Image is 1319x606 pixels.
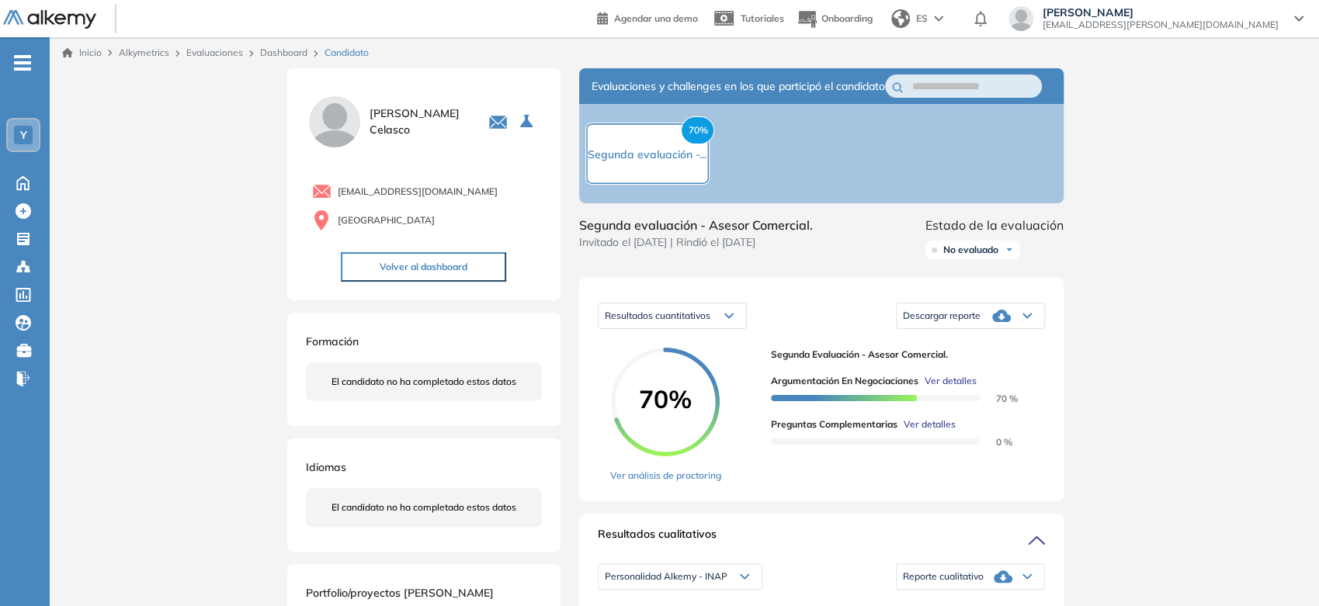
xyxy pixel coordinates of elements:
span: El candidato no ha completado estos datos [331,500,516,514]
span: Idiomas [306,460,346,474]
a: Evaluaciones [186,47,243,58]
span: Formación [306,334,359,348]
a: Inicio [62,46,102,60]
span: 0 % [977,436,1012,448]
img: arrow [934,16,943,22]
span: 70 % [977,393,1018,404]
span: El candidato no ha completado estos datos [331,375,516,389]
img: PROFILE_MENU_LOGO_USER [306,93,363,151]
span: [EMAIL_ADDRESS][DOMAIN_NAME] [338,185,498,199]
span: Ver detalles [904,417,956,431]
img: Logo [3,10,96,29]
span: Segunda evaluación - Asesor Comercial. [579,216,813,234]
span: Personalidad Alkemy - INAP [605,570,727,583]
span: Argumentación en negociaciones [771,374,918,388]
img: Ícono de flecha [1005,245,1014,255]
span: 70% [681,116,714,144]
i: - [14,61,31,64]
span: Invitado el [DATE] | Rindió el [DATE] [579,234,813,251]
span: Segunda evaluación - Asesor Comercial. [771,348,1033,362]
span: Portfolio/proyectos [PERSON_NAME] [306,586,494,600]
span: Resultados cualitativos [598,526,717,551]
span: [PERSON_NAME] [1043,6,1279,19]
span: Tutoriales [741,12,784,24]
span: Ver detalles [925,374,977,388]
span: Preguntas complementarias [771,417,897,431]
span: [GEOGRAPHIC_DATA] [338,213,435,227]
span: Agendar una demo [614,12,698,24]
button: Seleccione la evaluación activa [514,108,542,136]
span: Descargar reporte [903,310,981,322]
iframe: Chat Widget [1241,532,1319,606]
span: Evaluaciones y challenges en los que participó el candidato [592,78,885,95]
div: Widget de chat [1241,532,1319,606]
span: Segunda evaluación -... [588,147,706,161]
a: Agendar una demo [597,8,698,26]
span: Estado de la evaluación [925,216,1064,234]
span: [PERSON_NAME] Celasco [370,106,470,138]
button: Volver al dashboard [341,252,506,282]
span: No evaluado [943,244,998,256]
span: [EMAIL_ADDRESS][PERSON_NAME][DOMAIN_NAME] [1043,19,1279,31]
button: Onboarding [797,2,873,36]
a: Dashboard [260,47,307,58]
span: Y [20,129,27,141]
span: Alkymetrics [119,47,169,58]
button: Ver detalles [897,417,956,431]
span: Resultados cuantitativos [605,310,710,321]
a: Ver análisis de proctoring [610,469,721,483]
span: ES [916,12,928,26]
span: 70% [611,386,720,411]
span: Reporte cualitativo [903,570,984,583]
button: Ver detalles [918,374,977,388]
img: world [891,9,910,28]
span: Onboarding [821,12,873,24]
span: Candidato [325,46,369,60]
